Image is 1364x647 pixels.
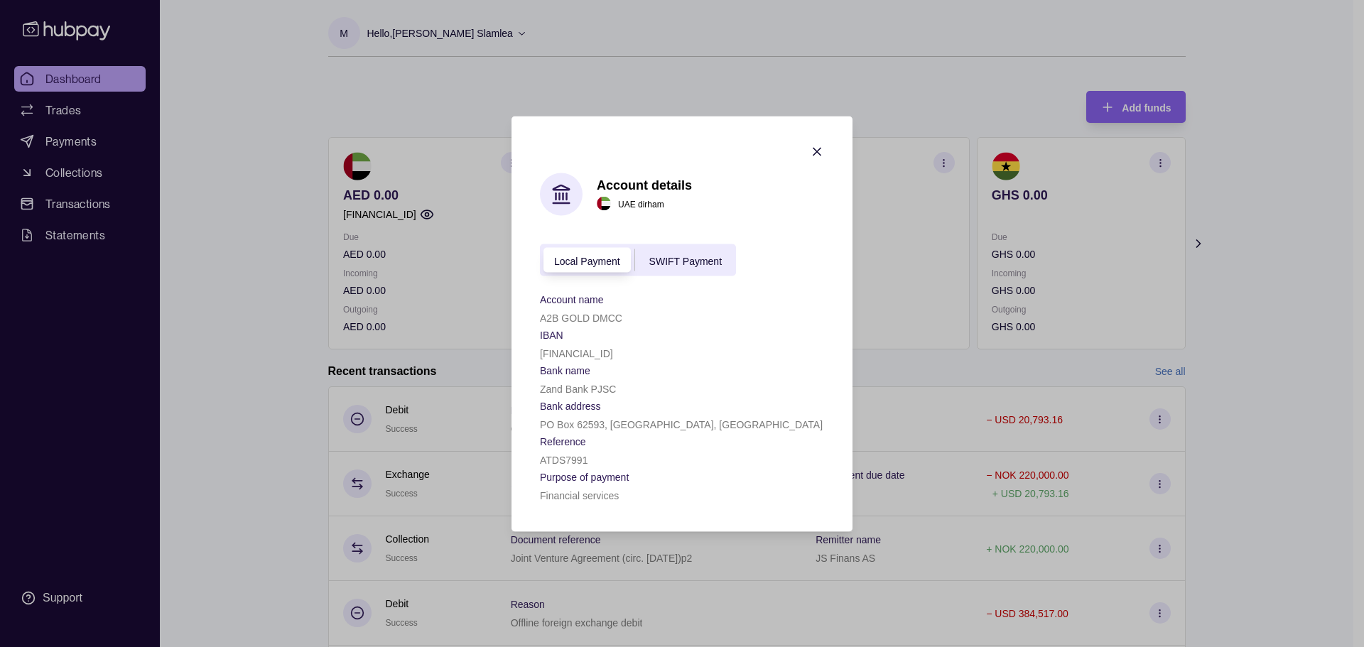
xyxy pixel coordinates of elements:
[649,255,722,266] span: SWIFT Payment
[540,454,588,465] p: ATDS7991
[597,197,611,211] img: ae
[540,364,590,376] p: Bank name
[618,196,664,212] p: UAE dirham
[540,400,601,411] p: Bank address
[540,329,563,340] p: IBAN
[554,255,620,266] span: Local Payment
[540,471,629,482] p: Purpose of payment
[540,244,736,276] div: accountIndex
[540,293,604,305] p: Account name
[540,312,622,323] p: A2B GOLD DMCC
[540,489,619,501] p: Financial services
[597,177,692,192] h1: Account details
[540,383,616,394] p: Zand Bank PJSC
[540,347,613,359] p: [FINANCIAL_ID]
[540,418,823,430] p: PO Box 62593, [GEOGRAPHIC_DATA], [GEOGRAPHIC_DATA]
[540,435,586,447] p: Reference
